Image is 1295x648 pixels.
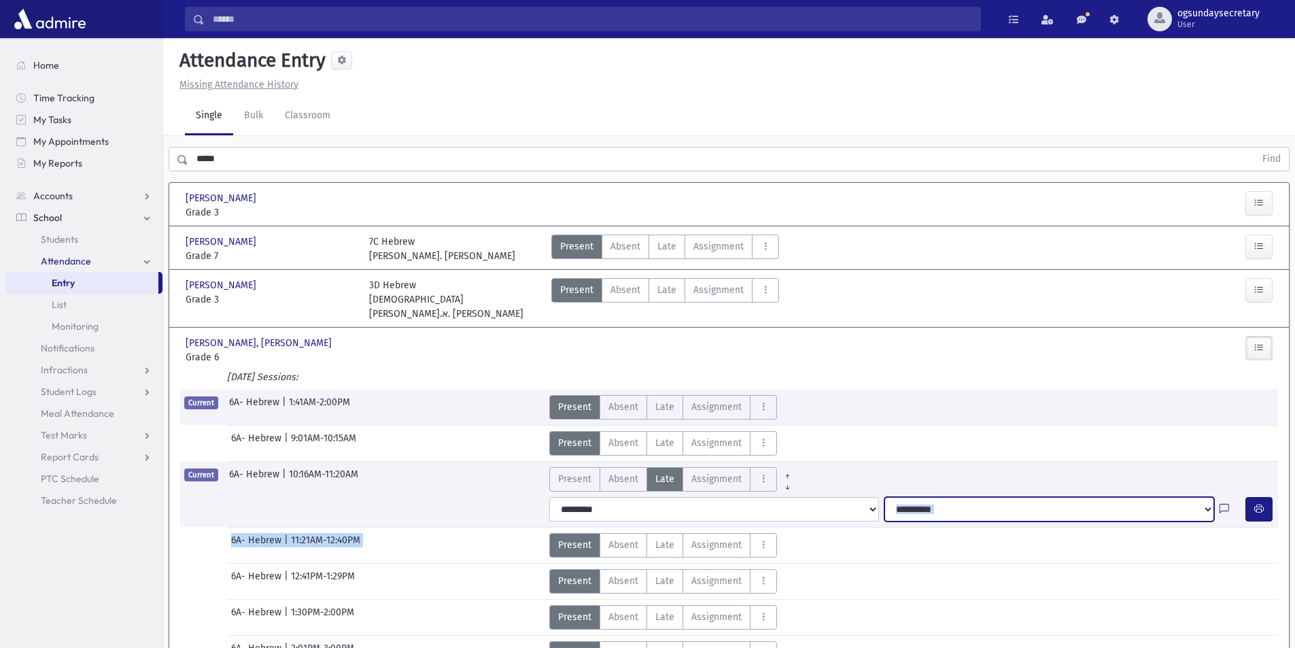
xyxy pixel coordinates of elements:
span: 6A- Hebrew [231,569,284,594]
span: Present [558,610,591,624]
span: Accounts [33,190,73,202]
span: Late [655,472,674,486]
div: AttTypes [551,235,779,263]
a: List [5,294,162,316]
a: Students [5,228,162,250]
span: Present [560,283,593,297]
span: Late [655,574,674,588]
a: Accounts [5,185,162,207]
span: [PERSON_NAME] [186,278,259,292]
div: AttTypes [549,533,777,558]
span: | [282,467,289,492]
span: Present [558,400,591,414]
span: 6A- Hebrew [229,467,282,492]
span: Grade 3 [186,205,356,220]
span: Monitoring [52,320,99,332]
div: AttTypes [549,605,777,630]
span: Assignment [691,538,742,552]
span: Teacher Schedule [41,494,117,507]
span: Present [558,436,591,450]
span: Absent [608,472,638,486]
img: AdmirePro [11,5,89,33]
span: List [52,299,67,311]
span: Absent [608,436,638,450]
span: | [284,533,291,558]
span: 6A- Hebrew [231,533,284,558]
span: 11:21AM-12:40PM [291,533,360,558]
span: Test Marks [41,429,87,441]
span: Home [33,59,59,71]
div: 7C Hebrew [PERSON_NAME]. [PERSON_NAME] [369,235,515,263]
span: Current [184,468,218,481]
span: Present [558,574,591,588]
span: Absent [608,538,638,552]
div: 3D Hebrew [DEMOGRAPHIC_DATA][PERSON_NAME].א. [PERSON_NAME] [369,278,539,321]
div: AttTypes [549,431,777,456]
span: Attendance [41,255,91,267]
span: Infractions [41,364,88,376]
span: Late [655,538,674,552]
i: [DATE] Sessions: [227,371,298,383]
span: PTC Schedule [41,473,99,485]
span: Report Cards [41,451,99,463]
span: Late [657,239,676,254]
span: Notifications [41,342,94,354]
span: Present [558,472,591,486]
span: 1:41AM-2:00PM [289,395,350,420]
span: My Tasks [33,114,71,126]
span: Assignment [691,574,742,588]
a: Bulk [233,97,274,135]
a: Meal Attendance [5,403,162,424]
a: Monitoring [5,316,162,337]
span: Present [560,239,593,254]
span: Late [655,400,674,414]
span: My Appointments [33,135,109,148]
span: Current [184,396,218,409]
span: Assignment [693,239,744,254]
button: Find [1254,148,1289,171]
span: ogsundaysecretary [1177,8,1260,19]
a: Missing Attendance History [174,79,298,90]
span: Grade 7 [186,249,356,263]
span: Assignment [691,472,742,486]
span: My Reports [33,157,82,169]
a: Test Marks [5,424,162,446]
span: Assignment [691,436,742,450]
span: Meal Attendance [41,407,114,420]
div: AttTypes [549,395,777,420]
a: Teacher Schedule [5,490,162,511]
a: Single [185,97,233,135]
a: My Appointments [5,131,162,152]
span: 6A- Hebrew [231,431,284,456]
a: Notifications [5,337,162,359]
span: School [33,211,62,224]
a: School [5,207,162,228]
span: | [284,431,291,456]
span: Entry [52,277,75,289]
span: 6A- Hebrew [229,395,282,420]
a: Infractions [5,359,162,381]
span: Absent [608,574,638,588]
span: | [282,395,289,420]
span: 9:01AM-10:15AM [291,431,356,456]
span: Late [655,436,674,450]
input: Search [205,7,980,31]
span: Time Tracking [33,92,94,104]
span: Absent [608,400,638,414]
span: 1:30PM-2:00PM [291,605,354,630]
span: Students [41,233,78,245]
span: Late [655,610,674,624]
span: [PERSON_NAME] [186,235,259,249]
a: Attendance [5,250,162,272]
span: Absent [608,610,638,624]
a: Student Logs [5,381,162,403]
a: All Prior [777,467,798,478]
a: All Later [777,478,798,489]
span: | [284,605,291,630]
a: Entry [5,272,158,294]
span: Late [657,283,676,297]
span: 12:41PM-1:29PM [291,569,355,594]
a: Classroom [274,97,341,135]
span: Assignment [691,400,742,414]
span: Absent [610,239,640,254]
